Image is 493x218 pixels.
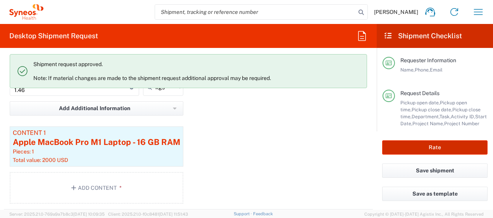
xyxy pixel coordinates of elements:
[9,212,105,216] span: Server: 2025.21.0-769a9a7b8c3
[33,61,360,82] div: Shipment request approved. Note: If material changes are made to the shipment request additional ...
[13,157,180,163] div: Total value: 2000 USD
[382,187,488,201] button: Save as template
[400,57,456,63] span: Requester Information
[440,114,451,119] span: Task,
[108,212,188,216] span: Client: 2025.21.0-f0c8481
[382,140,488,155] button: Rate
[13,129,180,136] div: Content 1
[13,148,180,155] div: Pieces: 1
[415,67,430,73] span: Phone,
[382,163,488,178] button: Save shipment
[412,121,444,126] span: Project Name,
[412,107,452,112] span: Pickup close date,
[384,31,462,41] h2: Shipment Checklist
[10,101,183,116] button: Add Additional Information
[155,5,356,19] input: Shipment, tracking or reference number
[400,100,440,106] span: Pickup open date,
[59,105,130,112] span: Add Additional Information
[430,67,443,73] span: Email
[444,121,479,126] span: Project Number
[400,67,415,73] span: Name,
[73,212,105,216] span: [DATE] 10:09:35
[9,31,98,41] h2: Desktop Shipment Request
[412,114,440,119] span: Department,
[364,211,484,218] span: Copyright © [DATE]-[DATE] Agistix Inc., All Rights Reserved
[159,212,188,216] span: [DATE] 11:51:43
[234,211,253,216] a: Support
[10,172,183,204] button: Add Content*
[253,211,273,216] a: Feedback
[374,9,418,15] span: [PERSON_NAME]
[400,90,440,96] span: Request Details
[13,136,180,148] div: Apple MacBook Pro M1 Laptop - 16 GB RAM
[451,114,475,119] span: Activity ID,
